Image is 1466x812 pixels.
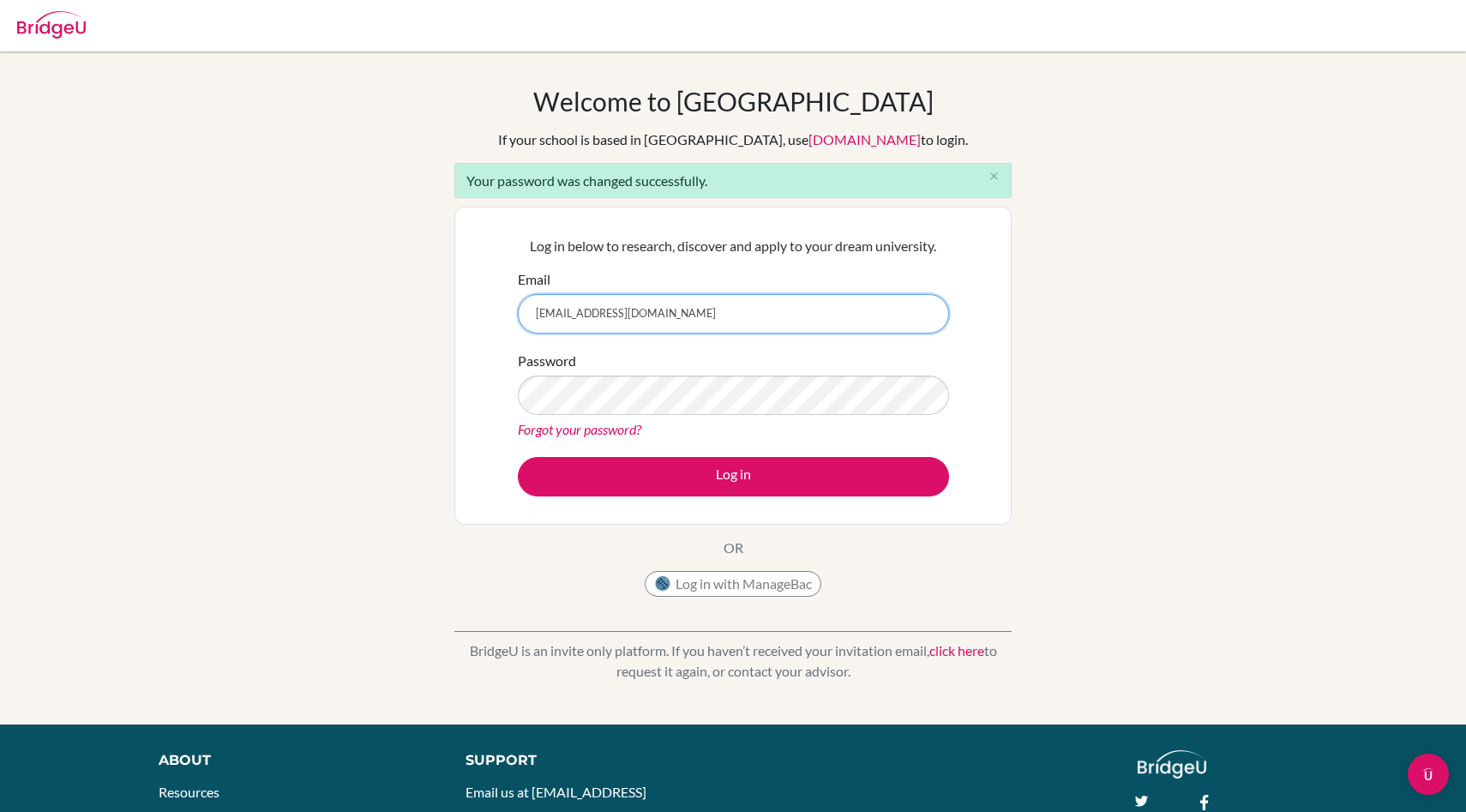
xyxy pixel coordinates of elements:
[533,86,934,117] h1: Welcome to [GEOGRAPHIC_DATA]
[808,131,921,147] a: [DOMAIN_NAME]
[498,129,968,150] div: If your school is based in [GEOGRAPHIC_DATA], use to login.
[724,538,743,558] p: OR
[518,236,949,256] p: Log in below to research, discover and apply to your dream university.
[159,784,219,800] a: Resources
[518,351,576,371] label: Password
[1138,750,1207,779] img: logo_white@2x-f4f0deed5e89b7ecb1c2cc34c3e3d731f90f0f143d5ea2071677605dd97b5244.png
[518,269,550,290] label: Email
[466,750,714,771] div: Support
[988,170,1000,183] i: close
[518,421,641,437] a: Forgot your password?
[645,571,821,597] button: Log in with ManageBac
[1408,754,1449,795] div: Open Intercom Messenger
[17,11,86,39] img: Bridge-U
[454,641,1012,682] p: BridgeU is an invite only platform. If you haven’t received your invitation email, to request it ...
[976,164,1011,189] button: Close
[159,750,427,771] div: About
[929,642,984,659] a: click here
[518,457,949,496] button: Log in
[454,163,1012,198] div: Your password was changed successfully.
